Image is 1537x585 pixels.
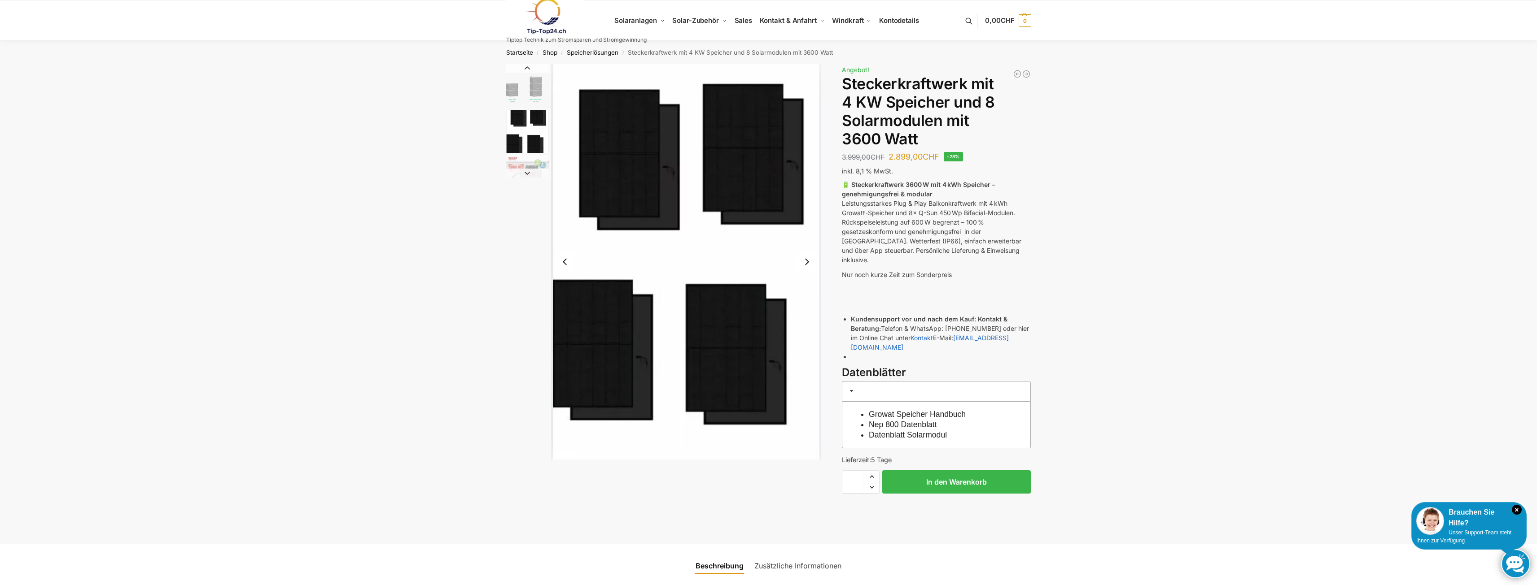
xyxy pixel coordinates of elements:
a: Startseite [506,49,533,56]
li: 2 / 9 [504,109,549,154]
span: Kontakt & Anfahrt [760,16,817,25]
span: 0,00 [985,16,1014,25]
span: inkl. 8,1 % MwSt. [842,167,893,175]
a: Kontakt [911,334,933,342]
span: Angebot! [842,66,869,74]
span: Lieferzeit: [842,456,892,464]
button: In den Warenkorb [882,470,1031,494]
input: Produktmenge [842,470,864,494]
bdi: 3.999,00 [842,153,885,161]
img: Customer service [1416,507,1444,535]
img: Growatt-NOAH-2000-flexible-erweiterung [506,64,549,108]
a: Shop [543,49,557,56]
a: Kontakt & Anfahrt [756,0,828,41]
a: Speicherlösungen [567,49,618,56]
p: Nur noch kurze Zeit zum Sonderpreis [842,270,1031,279]
li: 3 / 9 [504,154,549,199]
a: Growat Speicher Handbuch [869,410,966,419]
a: Solar-Zubehör [669,0,731,41]
span: / [557,49,567,56]
span: -28% [944,152,963,161]
button: Next slide [506,169,549,178]
span: CHF [1001,16,1015,25]
a: Nep 800 Datenblatt [869,420,937,429]
a: Kontodetails [876,0,923,41]
span: Sales [735,16,753,25]
a: Beschreibung [690,555,749,576]
button: Next slide [797,252,816,271]
img: 6 Module bificiaL [551,64,821,459]
span: / [618,49,628,56]
li: 2 / 9 [551,64,821,459]
li: 1 / 9 [504,64,549,109]
p: Leistungsstarkes Plug & Play Balkonkraftwerk mit 4 kWh Growatt-Speicher und 8× Q-Sun 450 Wp Bifac... [842,180,1031,264]
a: Zusätzliche Informationen [749,555,847,576]
a: [EMAIL_ADDRESS][DOMAIN_NAME] [851,334,1009,351]
strong: 🔋 Steckerkraftwerk 3600 W mit 4 kWh Speicher – genehmigungsfrei & modular [842,181,995,198]
span: CHF [923,152,939,161]
strong: Kundensupport vor und nach dem Kauf: [851,315,976,323]
h1: Steckerkraftwerk mit 4 KW Speicher und 8 Solarmodulen mit 3600 Watt [842,75,1031,148]
li: Telefon & WhatsApp: [PHONE_NUMBER] oder hier im Online Chat unter E-Mail: [851,314,1031,352]
iframe: Sicherer Rahmen für schnelle Bezahlvorgänge [840,499,1033,524]
span: Windkraft [832,16,863,25]
a: Balkonkraftwerk 1780 Watt mit 4 KWh Zendure Batteriespeicher Notstrom fähig [1022,69,1031,78]
span: Kontodetails [879,16,919,25]
nav: Breadcrumb [490,41,1047,64]
a: Datenblatt Solarmodul [869,430,947,439]
i: Schließen [1512,505,1522,515]
span: Unser Support-Team steht Ihnen zur Verfügung [1416,529,1511,544]
a: Sales [731,0,756,41]
button: Previous slide [506,64,549,73]
span: CHF [871,153,885,161]
span: Reduce quantity [864,481,879,493]
div: Brauchen Sie Hilfe? [1416,507,1522,529]
a: 0,00CHF 0 [985,7,1031,34]
h3: Datenblätter [842,365,1031,381]
span: 0 [1019,14,1031,27]
img: 6 Module bificiaL [506,110,549,153]
span: 5 Tage [871,456,892,464]
span: Increase quantity [864,471,879,482]
a: Balkonkraftwerk 890 Watt Solarmodulleistung mit 1kW/h Zendure Speicher [1013,69,1022,78]
strong: Kontakt & Beratung: [851,315,1007,332]
img: Nep800 [506,155,549,198]
span: / [533,49,543,56]
span: Solaranlagen [614,16,657,25]
span: Solar-Zubehör [672,16,719,25]
a: Windkraft [828,0,876,41]
p: Tiptop Technik zum Stromsparen und Stromgewinnung [506,37,647,43]
button: Previous slide [556,252,574,271]
bdi: 2.899,00 [889,152,939,161]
